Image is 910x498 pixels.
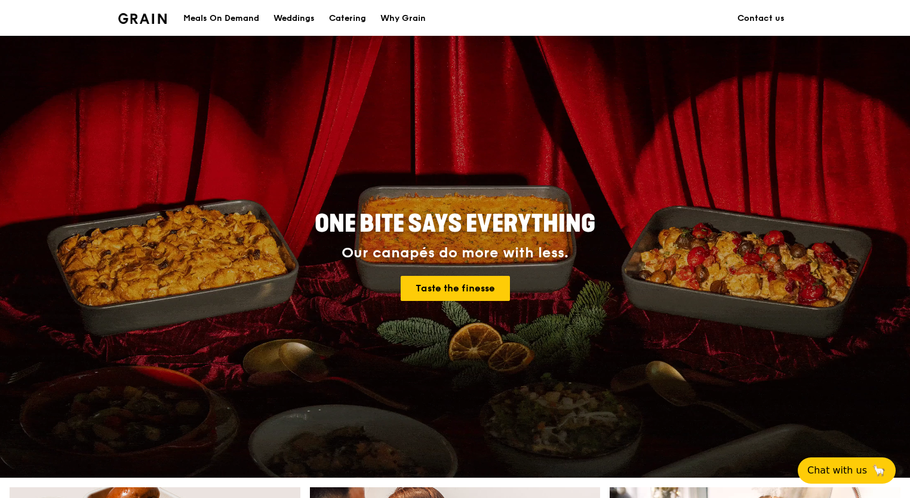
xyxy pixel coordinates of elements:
[798,457,896,484] button: Chat with us🦙
[266,1,322,36] a: Weddings
[273,1,315,36] div: Weddings
[240,245,670,262] div: Our canapés do more with less.
[872,463,886,478] span: 🦙
[380,1,426,36] div: Why Grain
[118,13,167,24] img: Grain
[730,1,792,36] a: Contact us
[183,1,259,36] div: Meals On Demand
[401,276,510,301] a: Taste the finesse
[329,1,366,36] div: Catering
[373,1,433,36] a: Why Grain
[322,1,373,36] a: Catering
[315,210,595,238] span: ONE BITE SAYS EVERYTHING
[807,463,867,478] span: Chat with us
